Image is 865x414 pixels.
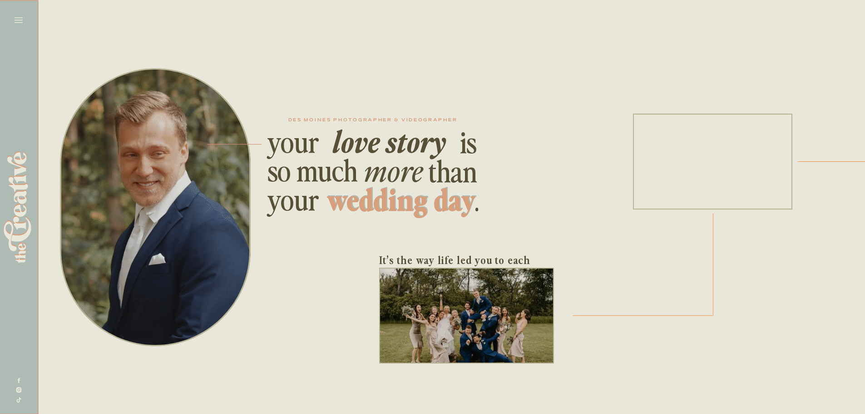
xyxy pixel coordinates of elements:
h2: your [267,124,323,160]
h2: love story [325,124,454,155]
h1: des moines photographer & videographer [262,118,484,124]
h2: is [452,124,484,158]
h2: your [267,181,323,215]
h3: It’s the way life led you to each other. [379,250,554,268]
h2: so much [267,152,373,186]
h2: wedding day [321,182,481,214]
h2: than [425,153,481,187]
h2: . [475,182,480,216]
h2: more [358,153,429,185]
